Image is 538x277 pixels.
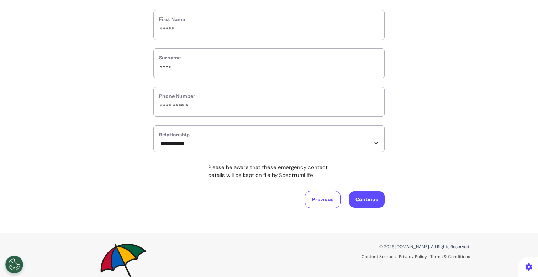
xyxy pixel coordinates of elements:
[430,254,470,260] a: Terms & Conditions
[349,191,385,208] button: Continue
[399,254,428,261] a: Privacy Policy
[305,191,341,208] button: Previous
[208,163,330,179] p: Please be aware that these emergency contact details will be kept on file by SpectrumLife
[159,131,379,138] label: Relationship
[362,254,397,261] a: Content Sources
[5,256,23,273] button: Open Preferences
[159,16,379,23] label: First Name
[159,93,379,100] label: Phone Number
[159,54,379,62] label: Surname
[274,244,470,250] p: © 2025 [DOMAIN_NAME]. All Rights Reserved.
